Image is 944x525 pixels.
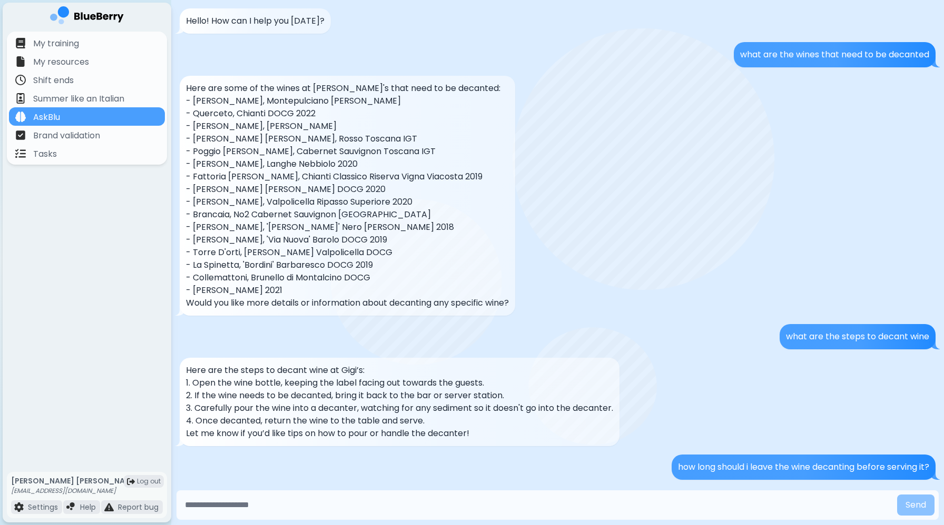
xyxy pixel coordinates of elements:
[186,196,509,208] p: - [PERSON_NAME], Valpolicella Ripasso Superiore 2020
[33,56,89,68] p: My resources
[186,133,509,145] p: - [PERSON_NAME] [PERSON_NAME], Rosso Toscana IGT
[15,75,26,85] img: file icon
[897,494,935,516] button: Send
[186,145,509,158] p: - Poggio [PERSON_NAME], Cabernet Sauvignon Toscana IGT
[186,208,509,221] p: - Brancaia, No2 Cabernet Sauvignon [GEOGRAPHIC_DATA]
[33,148,57,160] p: Tasks
[15,93,26,104] img: file icon
[186,284,509,297] p: - [PERSON_NAME] 2021
[186,15,324,27] p: Hello! How can I help you [DATE]?
[186,246,509,259] p: - Torre D'orti, [PERSON_NAME] Valpolicella DOCG
[740,48,929,61] p: what are the wines that need to be decanted
[118,502,159,512] p: Report bug
[33,93,124,105] p: Summer like an Italian
[186,170,509,183] p: - Fattoria [PERSON_NAME], Chianti Classico Riserva Vigna Viacosta 2019
[127,478,135,486] img: logout
[186,297,509,309] p: Would you like more details or information about decanting any specific wine?
[11,476,139,486] p: [PERSON_NAME] [PERSON_NAME]
[14,502,24,512] img: file icon
[28,502,58,512] p: Settings
[137,477,161,486] span: Log out
[186,95,509,107] p: - [PERSON_NAME], Montepulciano [PERSON_NAME]
[15,38,26,48] img: file icon
[186,402,613,415] p: 3. Carefully pour the wine into a decanter, watching for any sediment so it doesn't go into the d...
[15,112,26,122] img: file icon
[33,111,60,124] p: AskBlu
[33,74,74,87] p: Shift ends
[186,271,509,284] p: - Collemattoni, Brunello di Montalcino DOCG
[104,502,114,512] img: file icon
[186,259,509,271] p: - La Spinetta, 'Bordini' Barbaresco DOCG 2019
[186,234,509,246] p: - [PERSON_NAME], 'Via Nuova' Barolo DOCG 2019
[186,427,613,440] p: Let me know if you’d like tips on how to pour or handle the decanter!
[33,37,79,50] p: My training
[186,389,613,402] p: 2. If the wine needs to be decanted, bring it back to the bar or server station.
[66,502,76,512] img: file icon
[15,148,26,159] img: file icon
[678,461,929,473] p: how long should i leave the wine decanting before serving it?
[786,330,929,343] p: what are the steps to decant wine
[33,129,100,142] p: Brand validation
[186,158,509,170] p: - [PERSON_NAME], Langhe Nebbiolo 2020
[15,130,26,140] img: file icon
[15,56,26,67] img: file icon
[186,377,613,389] p: 1. Open the wine bottle, keeping the label facing out towards the guests.
[186,120,509,133] p: - [PERSON_NAME], [PERSON_NAME]
[186,364,613,377] p: Here are the steps to decant wine at Gigi’s:
[186,107,509,120] p: - Querceto, Chianti DOCG 2022
[50,6,124,28] img: company logo
[186,221,509,234] p: - [PERSON_NAME], '[PERSON_NAME]' Nero [PERSON_NAME] 2018
[80,502,96,512] p: Help
[186,82,509,95] p: Here are some of the wines at [PERSON_NAME]'s that need to be decanted:
[11,487,139,495] p: [EMAIL_ADDRESS][DOMAIN_NAME]
[186,415,613,427] p: 4. Once decanted, return the wine to the table and serve.
[186,183,509,196] p: - [PERSON_NAME] [PERSON_NAME] DOCG 2020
